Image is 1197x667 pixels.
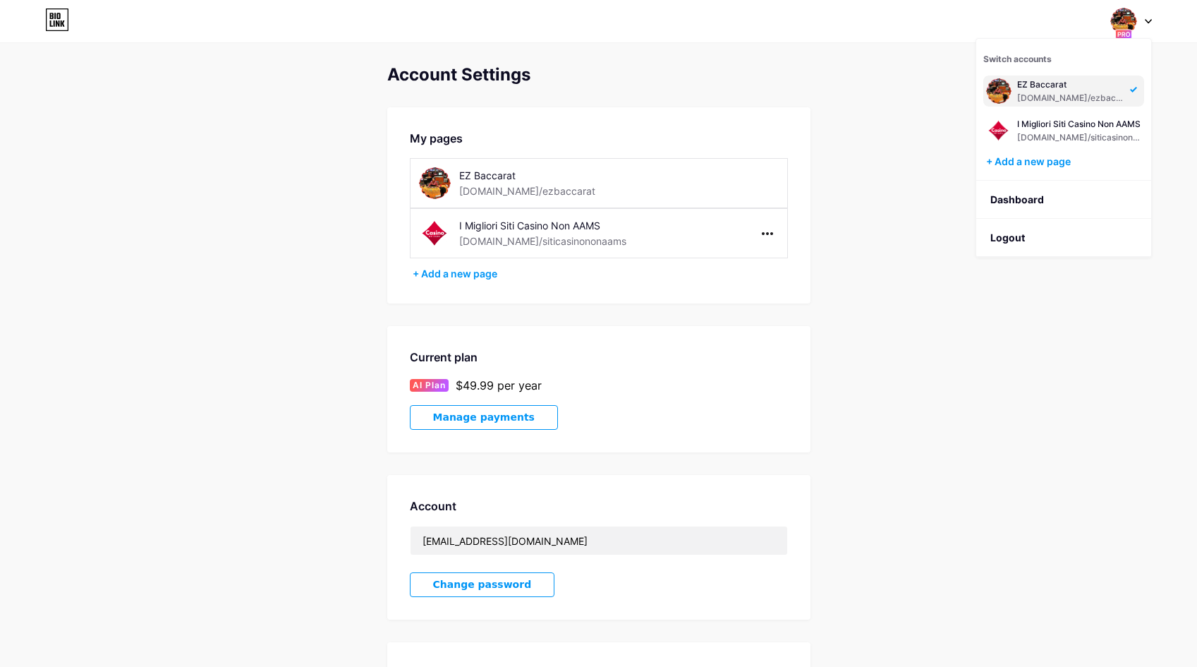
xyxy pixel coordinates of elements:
[459,218,659,233] div: I Migliori Siti Casino Non AAMS
[459,184,595,198] div: [DOMAIN_NAME]/ezbaccarat
[1017,92,1126,104] div: [DOMAIN_NAME]/ezbaccarat
[1017,132,1141,143] div: [DOMAIN_NAME]/siticasinononaams
[413,267,788,281] div: + Add a new page
[433,579,532,591] span: Change password
[387,65,810,85] div: Account Settings
[1017,79,1126,90] div: EZ Baccarat
[1110,8,1137,35] img: mji_8081
[456,377,542,394] div: $49.99 per year
[413,379,446,392] span: AI Plan
[986,118,1011,143] img: mji_8081
[410,349,788,366] div: Current plan
[433,411,535,423] span: Manage payments
[410,405,558,430] button: Manage payments
[411,527,787,555] input: Email
[410,130,788,147] div: My pages
[410,498,788,515] div: Account
[1017,119,1141,130] div: I Migliori Siti Casino Non AAMS
[410,572,555,597] button: Change password
[976,219,1151,257] li: Logout
[459,168,652,183] div: EZ Baccarat
[976,181,1151,219] a: Dashboard
[983,54,1052,64] span: Switch accounts
[986,78,1011,104] img: mji_8081
[419,167,451,199] img: ezbaccarat
[419,217,451,249] img: siticasinononaams
[459,234,626,248] div: [DOMAIN_NAME]/siticasinononaams
[986,155,1144,169] div: + Add a new page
